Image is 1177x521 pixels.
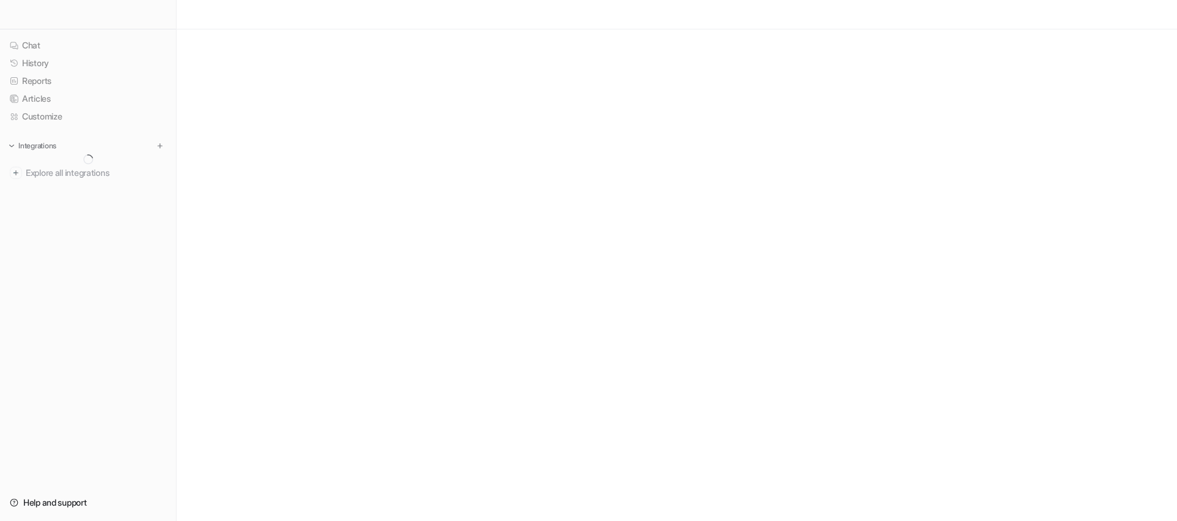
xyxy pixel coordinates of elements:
a: Reports [5,72,171,89]
a: Customize [5,108,171,125]
a: Articles [5,90,171,107]
a: Help and support [5,494,171,511]
a: History [5,55,171,72]
img: expand menu [7,142,16,150]
button: Integrations [5,140,60,152]
p: Integrations [18,141,56,151]
a: Chat [5,37,171,54]
a: Explore all integrations [5,164,171,181]
span: Explore all integrations [26,163,166,183]
img: explore all integrations [10,167,22,179]
img: menu_add.svg [156,142,164,150]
